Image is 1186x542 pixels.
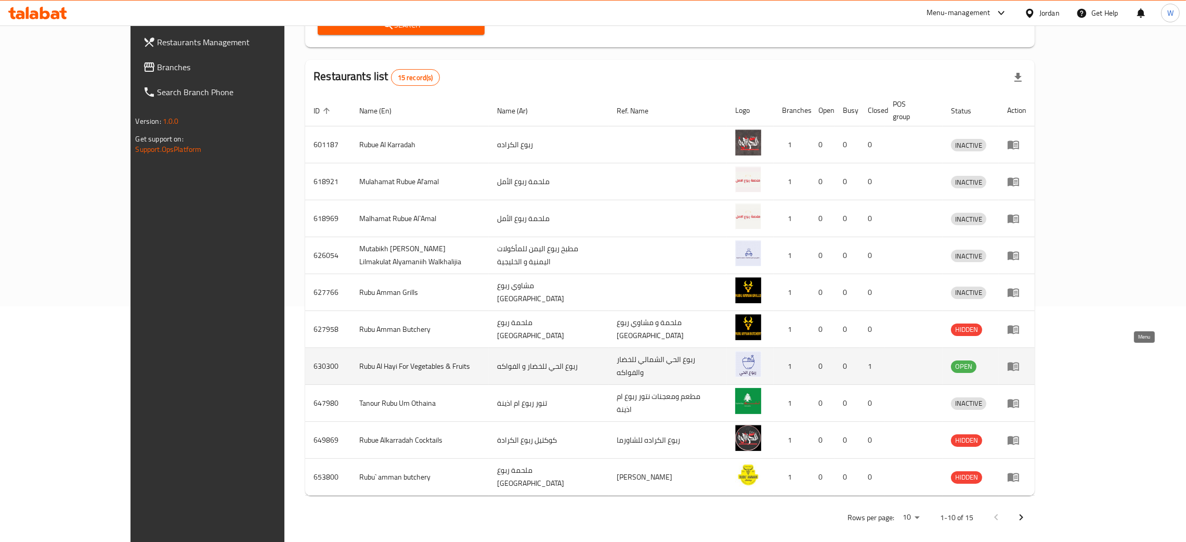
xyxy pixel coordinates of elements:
div: HIDDEN [951,471,982,484]
p: Rows per page: [848,511,894,524]
span: Search Branch Phone [158,86,320,98]
td: 0 [835,237,860,274]
td: تنور ربوع ام اذينة [489,385,608,422]
td: 1 [774,311,810,348]
div: Menu [1007,212,1026,225]
td: 0 [810,163,835,200]
td: Rubu Amman Butchery [351,311,489,348]
td: ملحمة ربوع [GEOGRAPHIC_DATA] [489,459,608,496]
td: 0 [835,459,860,496]
span: 15 record(s) [392,73,439,83]
img: Malhamat Rubue Al`Amal [735,203,761,229]
div: Export file [1006,65,1031,90]
td: 0 [835,200,860,237]
td: Rubu Amman Grills [351,274,489,311]
a: Search Branch Phone [135,80,329,105]
div: Menu [1007,138,1026,151]
span: POS group [893,98,931,123]
td: 1 [774,200,810,237]
span: HIDDEN [951,434,982,446]
th: Open [810,95,835,126]
span: Version: [136,114,161,128]
td: مطعم ومعجنات نتور ربوع ام اذينة [608,385,727,422]
td: 0 [810,274,835,311]
div: HIDDEN [951,434,982,447]
img: Rubu Amman Butchery [735,314,761,340]
td: Malhamat Rubue Al`Amal [351,200,489,237]
a: Restaurants Management [135,30,329,55]
td: 1 [860,348,885,385]
div: INACTIVE [951,213,986,225]
div: Jordan [1039,7,1060,19]
td: Tanour Rubu Um Othaina [351,385,489,422]
td: 0 [835,422,860,459]
td: 1 [774,459,810,496]
td: 1 [774,237,810,274]
td: 0 [860,311,885,348]
span: Name (Ar) [497,105,541,117]
td: 0 [860,459,885,496]
td: 0 [810,459,835,496]
td: 0 [810,348,835,385]
img: Tanour Rubu Um Othaina [735,388,761,414]
img: Mulahamat Rubue Al'amal [735,166,761,192]
td: Rubue Alkarradah Cocktails [351,422,489,459]
span: HIDDEN [951,324,982,335]
td: ربوع الكراده للشاورما [608,422,727,459]
td: Rubue Al Karradah [351,126,489,163]
td: 1 [774,348,810,385]
div: Menu [1007,175,1026,188]
table: enhanced table [305,95,1035,496]
span: OPEN [951,360,976,372]
td: مطبخ ربوع اليمن للمأكولات اليمنية و الخليجية [489,237,608,274]
td: 0 [860,163,885,200]
td: [PERSON_NAME] [608,459,727,496]
td: 0 [810,200,835,237]
a: Support.OpsPlatform [136,143,202,156]
td: ملحمة ربوع [GEOGRAPHIC_DATA] [489,311,608,348]
td: 0 [835,274,860,311]
div: Menu [1007,323,1026,335]
td: Mulahamat Rubue Al'amal [351,163,489,200]
img: Mutabikh Rubue Alyaman Lilmakulat Alyamaniih Walkhalijia [735,240,761,266]
span: Ref. Name [617,105,662,117]
button: Next page [1009,505,1034,530]
span: INACTIVE [951,176,986,188]
td: 0 [860,385,885,422]
span: ID [314,105,333,117]
div: Rows per page: [898,510,923,525]
div: Menu [1007,434,1026,446]
div: INACTIVE [951,250,986,262]
div: OPEN [951,360,976,373]
td: 1 [774,163,810,200]
td: مشاوي ربوع [GEOGRAPHIC_DATA] [489,274,608,311]
td: 1 [774,126,810,163]
td: 0 [835,126,860,163]
td: 0 [860,422,885,459]
td: ملحمة و مشاوي ربوع [GEOGRAPHIC_DATA] [608,311,727,348]
div: Menu-management [927,7,990,19]
td: 1 [774,422,810,459]
td: ربوع الحي للخضار و الفواكه [489,348,608,385]
div: INACTIVE [951,287,986,299]
span: INACTIVE [951,397,986,409]
td: 0 [860,274,885,311]
td: 0 [860,237,885,274]
td: 0 [835,163,860,200]
td: ربوع الكراده [489,126,608,163]
td: 0 [810,311,835,348]
td: 1 [774,274,810,311]
div: HIDDEN [951,324,982,336]
span: INACTIVE [951,139,986,151]
span: HIDDEN [951,471,982,483]
span: W [1167,7,1174,19]
div: Total records count [391,69,440,86]
p: 1-10 of 15 [940,511,973,524]
td: 0 [860,126,885,163]
td: 0 [860,200,885,237]
th: Branches [774,95,810,126]
span: Branches [158,61,320,73]
td: ملحمة ربوع الأمل [489,200,608,237]
th: Action [999,95,1035,126]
